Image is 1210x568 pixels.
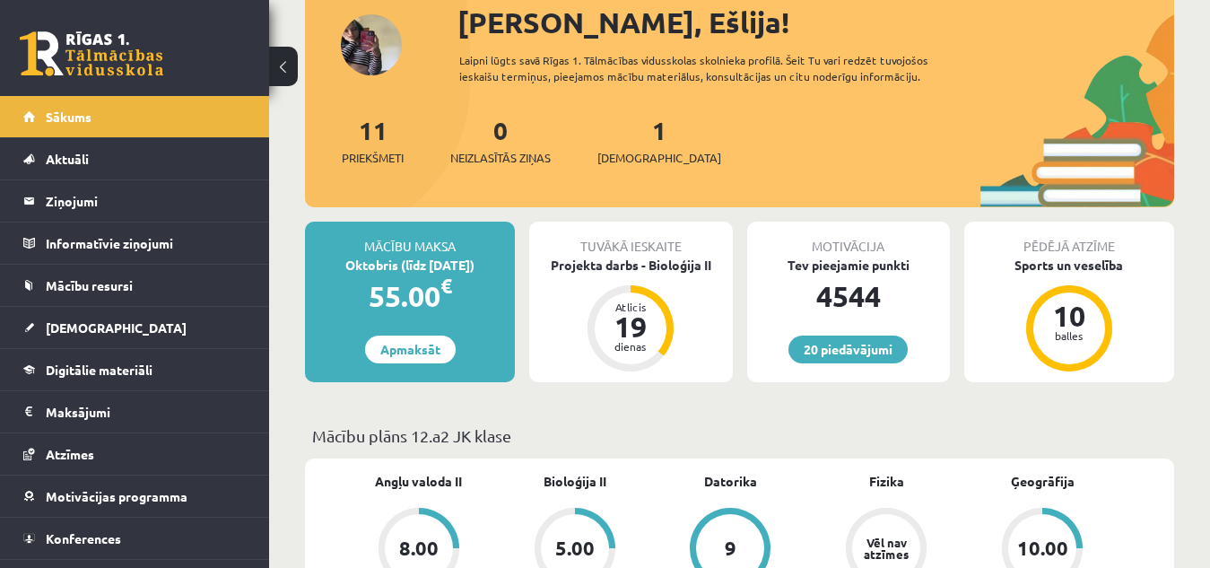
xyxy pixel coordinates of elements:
[46,391,247,433] legend: Maksājumi
[964,222,1174,256] div: Pēdējā atzīme
[46,180,247,222] legend: Ziņojumi
[23,391,247,433] a: Maksājumi
[457,1,1174,44] div: [PERSON_NAME], Ešlija!
[1042,330,1096,341] div: balles
[597,149,721,167] span: [DEMOGRAPHIC_DATA]
[747,222,950,256] div: Motivācija
[529,256,732,275] div: Projekta darbs - Bioloģija II
[1042,301,1096,330] div: 10
[861,537,911,560] div: Vēl nav atzīmes
[529,256,732,374] a: Projekta darbs - Bioloģija II Atlicis 19 dienas
[544,472,606,491] a: Bioloģija II
[23,138,247,179] a: Aktuāli
[46,151,89,167] span: Aktuāli
[1011,472,1075,491] a: Ģeogrāfija
[46,319,187,336] span: [DEMOGRAPHIC_DATA]
[964,256,1174,275] div: Sports un veselība
[725,538,736,558] div: 9
[459,52,980,84] div: Laipni lūgts savā Rīgas 1. Tālmācības vidusskolas skolnieka profilā. Šeit Tu vari redzēt tuvojošo...
[23,223,247,264] a: Informatīvie ziņojumi
[305,275,515,318] div: 55.00
[342,149,404,167] span: Priekšmeti
[305,222,515,256] div: Mācību maksa
[46,446,94,462] span: Atzīmes
[604,312,657,341] div: 19
[704,472,757,491] a: Datorika
[20,31,163,76] a: Rīgas 1. Tālmācības vidusskola
[46,362,152,378] span: Digitālie materiāli
[1017,538,1068,558] div: 10.00
[365,336,456,363] a: Apmaksāt
[23,180,247,222] a: Ziņojumi
[46,488,187,504] span: Motivācijas programma
[312,424,1167,448] p: Mācību plāns 12.a2 JK klase
[747,275,950,318] div: 4544
[604,301,657,312] div: Atlicis
[440,273,452,299] span: €
[869,472,904,491] a: Fizika
[23,518,247,559] a: Konferences
[23,476,247,517] a: Motivācijas programma
[788,336,908,363] a: 20 piedāvājumi
[604,341,657,352] div: dienas
[46,277,133,293] span: Mācību resursi
[23,96,247,137] a: Sākums
[399,538,439,558] div: 8.00
[46,109,91,125] span: Sākums
[23,433,247,475] a: Atzīmes
[964,256,1174,374] a: Sports un veselība 10 balles
[375,472,462,491] a: Angļu valoda II
[450,114,551,167] a: 0Neizlasītās ziņas
[23,307,247,348] a: [DEMOGRAPHIC_DATA]
[23,265,247,306] a: Mācību resursi
[342,114,404,167] a: 11Priekšmeti
[46,223,247,264] legend: Informatīvie ziņojumi
[450,149,551,167] span: Neizlasītās ziņas
[46,530,121,546] span: Konferences
[529,222,732,256] div: Tuvākā ieskaite
[555,538,595,558] div: 5.00
[305,256,515,275] div: Oktobris (līdz [DATE])
[23,349,247,390] a: Digitālie materiāli
[597,114,721,167] a: 1[DEMOGRAPHIC_DATA]
[747,256,950,275] div: Tev pieejamie punkti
